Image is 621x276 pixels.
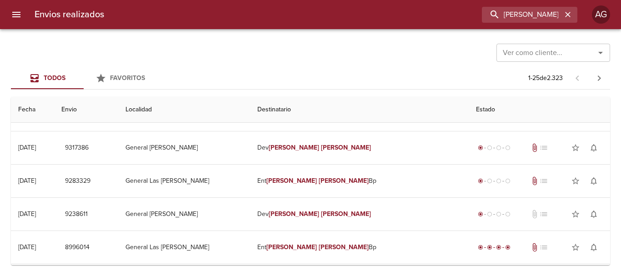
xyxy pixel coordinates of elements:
[321,210,371,218] em: [PERSON_NAME]
[269,144,319,151] em: [PERSON_NAME]
[487,178,492,184] span: radio_button_unchecked
[61,140,92,156] button: 9317386
[250,97,469,123] th: Destinatario
[5,4,27,25] button: menu
[496,145,501,151] span: radio_button_unchecked
[566,205,585,223] button: Agregar a favoritos
[250,231,469,264] td: Ent Bp
[571,143,580,152] span: star_border
[585,238,603,256] button: Activar notificaciones
[487,211,492,217] span: radio_button_unchecked
[476,143,512,152] div: Generado
[566,139,585,157] button: Agregar a favoritos
[482,7,562,23] input: buscar
[594,46,607,59] button: Abrir
[319,243,369,251] em: [PERSON_NAME]
[476,210,512,219] div: Generado
[478,145,483,151] span: radio_button_checked
[585,139,603,157] button: Activar notificaciones
[539,143,548,152] span: No tiene pedido asociado
[476,176,512,186] div: Generado
[18,243,36,251] div: [DATE]
[589,210,598,219] span: notifications_none
[65,176,90,187] span: 9283329
[118,131,250,164] td: General [PERSON_NAME]
[118,165,250,197] td: General Las [PERSON_NAME]
[44,74,65,82] span: Todos
[18,144,36,151] div: [DATE]
[35,7,104,22] h6: Envios realizados
[54,97,118,123] th: Envio
[571,243,580,252] span: star_border
[588,67,610,89] span: Pagina siguiente
[505,211,511,217] span: radio_button_unchecked
[530,176,539,186] span: Tiene documentos adjuntos
[11,97,54,123] th: Fecha
[65,209,88,220] span: 9238611
[496,211,501,217] span: radio_button_unchecked
[250,131,469,164] td: Dev
[321,144,371,151] em: [PERSON_NAME]
[11,67,156,89] div: Tabs Envios
[589,143,598,152] span: notifications_none
[487,245,492,250] span: radio_button_checked
[530,210,539,219] span: No tiene documentos adjuntos
[478,245,483,250] span: radio_button_checked
[118,198,250,231] td: General [PERSON_NAME]
[319,177,369,185] em: [PERSON_NAME]
[539,243,548,252] span: No tiene pedido asociado
[505,145,511,151] span: radio_button_unchecked
[592,5,610,24] div: Abrir información de usuario
[505,245,511,250] span: radio_button_checked
[496,245,501,250] span: radio_button_checked
[118,97,250,123] th: Localidad
[18,177,36,185] div: [DATE]
[61,206,91,223] button: 9238611
[571,176,580,186] span: star_border
[539,210,548,219] span: No tiene pedido asociado
[589,176,598,186] span: notifications_none
[110,74,145,82] span: Favoritos
[65,242,90,253] span: 8996014
[250,165,469,197] td: Ent Bp
[61,173,94,190] button: 9283329
[530,243,539,252] span: Tiene documentos adjuntos
[566,73,588,82] span: Pagina anterior
[539,176,548,186] span: No tiene pedido asociado
[589,243,598,252] span: notifications_none
[469,97,610,123] th: Estado
[266,243,317,251] em: [PERSON_NAME]
[61,239,93,256] button: 8996014
[476,243,512,252] div: Entregado
[571,210,580,219] span: star_border
[585,205,603,223] button: Activar notificaciones
[566,172,585,190] button: Agregar a favoritos
[505,178,511,184] span: radio_button_unchecked
[118,231,250,264] td: General Las [PERSON_NAME]
[592,5,610,24] div: AG
[528,74,563,83] p: 1 - 25 de 2.323
[487,145,492,151] span: radio_button_unchecked
[496,178,501,184] span: radio_button_unchecked
[269,210,319,218] em: [PERSON_NAME]
[266,177,317,185] em: [PERSON_NAME]
[566,238,585,256] button: Agregar a favoritos
[478,211,483,217] span: radio_button_checked
[585,172,603,190] button: Activar notificaciones
[478,178,483,184] span: radio_button_checked
[250,198,469,231] td: Dev
[18,210,36,218] div: [DATE]
[65,142,89,154] span: 9317386
[530,143,539,152] span: Tiene documentos adjuntos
